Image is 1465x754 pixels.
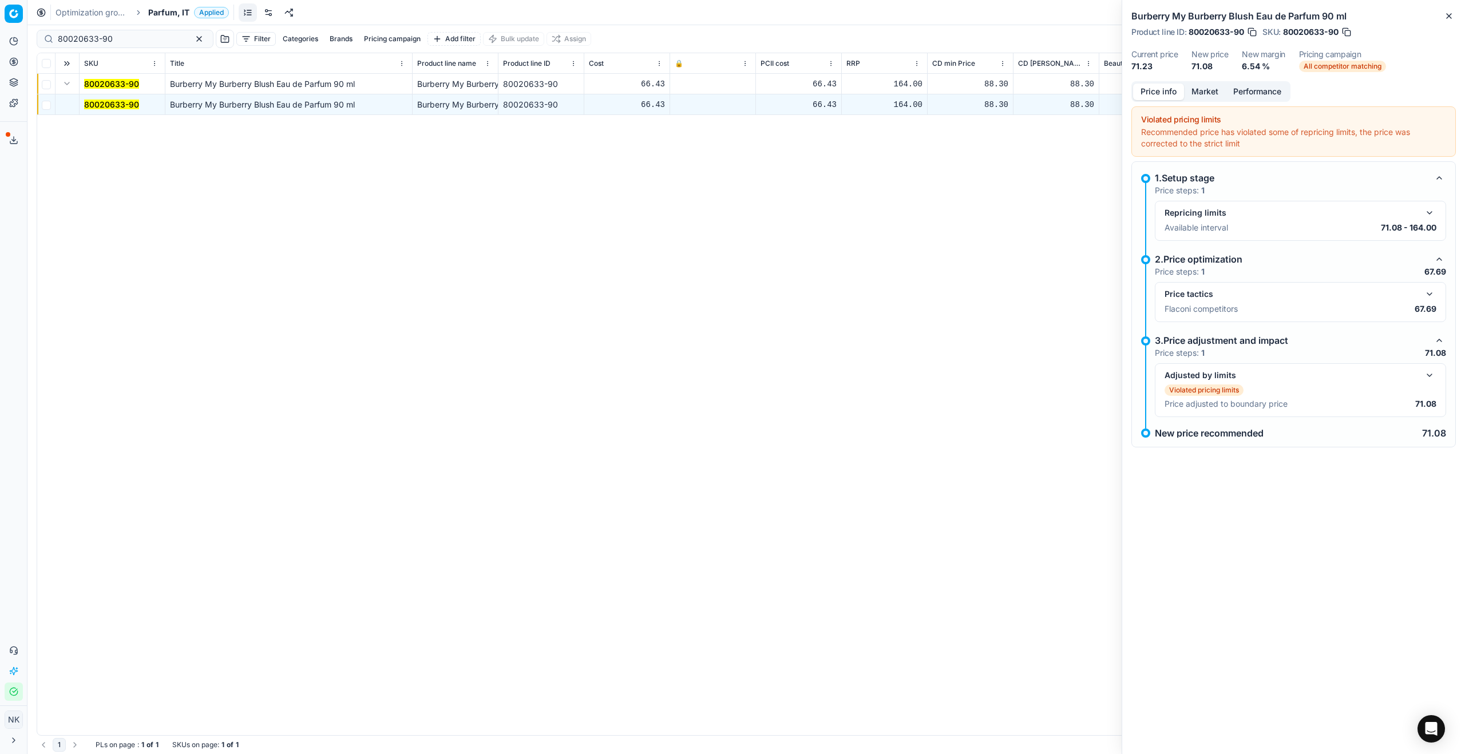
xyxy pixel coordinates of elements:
p: 71.08 [1415,398,1436,410]
dt: New margin [1242,50,1285,58]
strong: of [146,740,153,749]
dt: New price [1191,50,1228,58]
span: CD min Price [932,59,975,68]
p: Price steps: [1155,347,1205,359]
button: Assign [547,32,591,46]
div: Repricing limits [1165,207,1418,219]
div: 2.Price optimization [1155,252,1428,266]
div: 88.30 [1018,99,1094,110]
p: 71.08 [1422,428,1446,438]
span: NK [5,711,22,728]
button: NK [5,711,23,729]
button: Expand all [60,57,74,70]
button: Bulk update [483,32,544,46]
strong: 1 [156,740,159,749]
strong: 1 [236,740,239,749]
span: PCII cost [761,59,789,68]
dt: Pricing campaign [1299,50,1386,58]
span: SKU [84,59,98,68]
div: 45.49 [1104,99,1180,110]
div: 80020633-90 [503,99,579,110]
div: 88.30 [932,78,1008,90]
span: 🔒 [675,59,683,68]
a: Optimization groups [56,7,129,18]
dd: 6.54 % [1242,61,1285,72]
span: Applied [194,7,229,18]
span: Product line name [417,59,476,68]
div: Burberry My Burberry Blush Eau de Parfum 90 ml [417,78,493,90]
dd: 71.23 [1131,61,1178,72]
strong: 1 [141,740,144,749]
span: All competitor matching [1299,61,1386,72]
div: : [96,740,159,749]
div: 3.Price adjustment and impact [1155,334,1428,347]
span: Parfum, ITApplied [148,7,229,18]
p: Price steps: [1155,185,1205,196]
button: Categories [278,32,323,46]
div: 66.43 [761,78,837,90]
button: Price info [1133,84,1184,100]
nav: breadcrumb [56,7,229,18]
strong: 1 [1201,267,1205,276]
div: 164.00 [846,78,922,90]
button: Go to previous page [37,738,50,752]
mark: 80020633-90 [84,100,139,109]
div: Burberry My Burberry Blush Eau de Parfum 90 ml [417,99,493,110]
span: RRP [846,59,860,68]
p: 71.08 - 164.00 [1381,222,1436,233]
span: Beauty outlet price [1104,59,1165,68]
p: 67.69 [1415,303,1436,315]
p: Price adjusted to boundary price [1165,398,1288,410]
button: Brands [325,32,357,46]
button: Add filter [427,32,481,46]
div: 66.43 [761,99,837,110]
dt: Current price [1131,50,1178,58]
div: 45.49 [1104,78,1180,90]
button: Filter [236,32,276,46]
div: 164.00 [846,99,922,110]
button: 80020633-90 [84,78,139,90]
span: Product line ID : [1131,28,1186,36]
p: Price steps: [1155,266,1205,277]
div: Adjusted by limits [1165,370,1418,381]
div: Recommended price has violated some of repricing limits, the price was corrected to the strict limit [1141,126,1446,149]
button: Go to next page [68,738,82,752]
p: 71.08 [1425,347,1446,359]
span: Parfum, IT [148,7,189,18]
div: 80020633-90 [503,78,579,90]
button: Pricing campaign [359,32,425,46]
strong: 1 [1201,185,1205,195]
div: 88.30 [1018,78,1094,90]
p: Flaconi competitors [1165,303,1238,315]
strong: 1 [1201,348,1205,358]
button: Expand [60,77,74,90]
input: Search by SKU or title [58,33,183,45]
nav: pagination [37,738,82,752]
strong: of [227,740,233,749]
span: 80020633-90 [1283,26,1339,38]
button: Market [1184,84,1226,100]
div: 1.Setup stage [1155,171,1428,185]
p: New price recommended [1155,428,1264,438]
span: Title [170,59,184,68]
div: 66.43 [589,78,665,90]
span: Product line ID [503,59,551,68]
span: Cost [589,59,604,68]
div: Violated pricing limits [1141,114,1446,125]
button: Performance [1226,84,1289,100]
strong: 1 [221,740,224,749]
span: CD [PERSON_NAME] [1018,59,1083,68]
dd: 71.08 [1191,61,1228,72]
span: SKUs on page : [172,740,219,749]
span: 80020633-90 [1189,26,1244,38]
p: Available interval [1165,222,1228,233]
div: Price tactics [1165,288,1418,300]
div: 66.43 [589,99,665,110]
div: Open Intercom Messenger [1418,715,1445,743]
span: PLs on page [96,740,135,749]
p: Violated pricing limits [1169,386,1239,395]
span: Burberry My Burberry Blush Eau de Parfum 90 ml [170,79,355,89]
mark: 80020633-90 [84,79,139,89]
span: SKU : [1262,28,1281,36]
div: 88.30 [932,99,1008,110]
